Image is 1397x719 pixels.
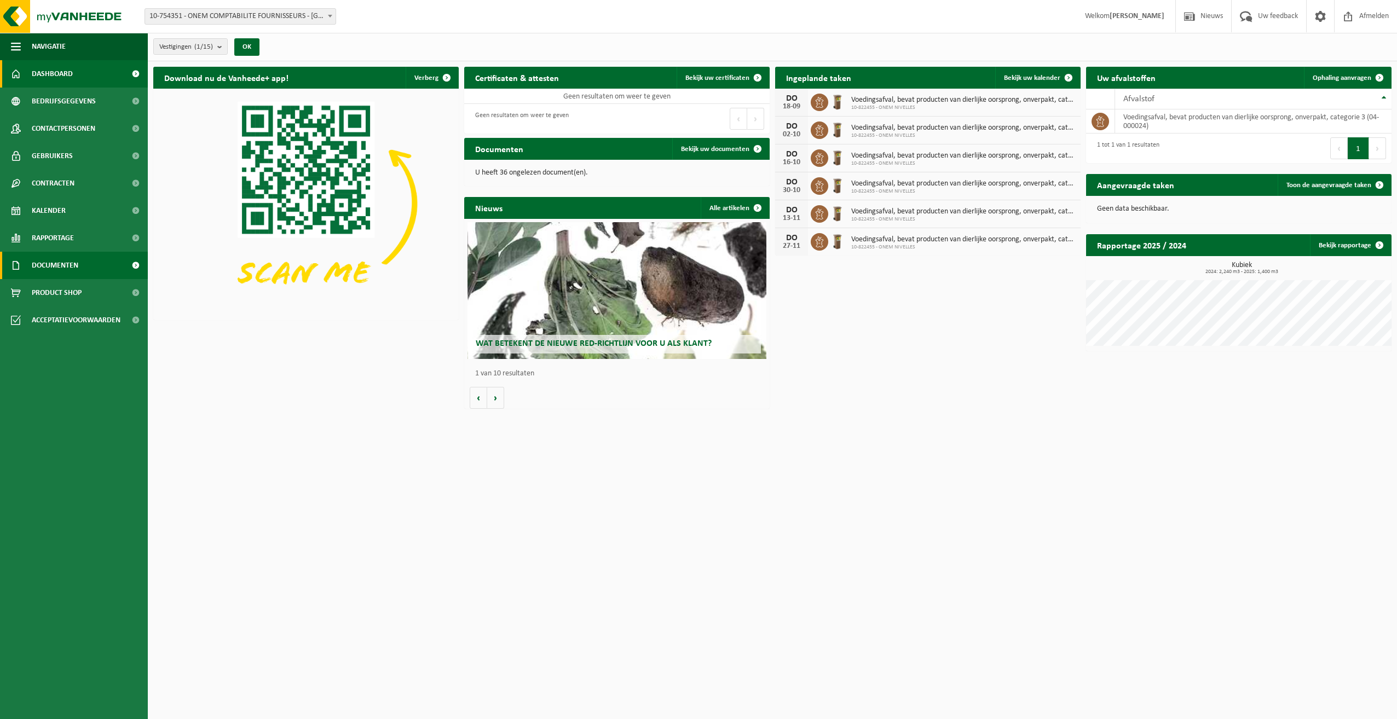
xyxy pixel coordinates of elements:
[781,150,803,159] div: DO
[781,242,803,250] div: 27-11
[1310,234,1390,256] a: Bekijk rapportage
[145,9,336,24] span: 10-754351 - ONEM COMPTABILITE FOURNISSEURS - BRUXELLES
[851,207,1075,216] span: Voedingsafval, bevat producten van dierlijke oorsprong, onverpakt, categorie 3
[32,279,82,306] span: Product Shop
[747,108,764,130] button: Next
[1348,137,1369,159] button: 1
[685,74,749,82] span: Bekijk uw certificaten
[828,176,847,194] img: WB-0140-HPE-BN-01
[1115,109,1392,134] td: voedingsafval, bevat producten van dierlijke oorsprong, onverpakt, categorie 3 (04-000024)
[475,370,764,378] p: 1 van 10 resultaten
[851,152,1075,160] span: Voedingsafval, bevat producten van dierlijke oorsprong, onverpakt, categorie 3
[828,120,847,138] img: WB-0140-HPE-BN-01
[1004,74,1060,82] span: Bekijk uw kalender
[851,244,1075,251] span: 10-822455 - ONEM NIVELLES
[1304,67,1390,89] a: Ophaling aanvragen
[851,188,1075,195] span: 10-822455 - ONEM NIVELLES
[851,96,1075,105] span: Voedingsafval, bevat producten van dierlijke oorsprong, onverpakt, categorie 3
[851,124,1075,132] span: Voedingsafval, bevat producten van dierlijke oorsprong, onverpakt, categorie 3
[672,138,769,160] a: Bekijk uw documenten
[730,108,747,130] button: Previous
[1278,174,1390,196] a: Toon de aangevraagde taken
[475,169,759,177] p: U heeft 36 ongelezen document(en).
[1369,137,1386,159] button: Next
[32,224,74,252] span: Rapportage
[153,67,299,88] h2: Download nu de Vanheede+ app!
[194,43,213,50] count: (1/15)
[153,38,228,55] button: Vestigingen(1/15)
[851,179,1075,188] span: Voedingsafval, bevat producten van dierlijke oorsprong, onverpakt, categorie 3
[1092,262,1392,275] h3: Kubiek
[1330,137,1348,159] button: Previous
[701,197,769,219] a: Alle artikelen
[781,94,803,103] div: DO
[851,160,1075,167] span: 10-822455 - ONEM NIVELLES
[828,92,847,111] img: WB-0140-HPE-BN-01
[828,204,847,222] img: WB-0140-HPE-BN-01
[781,178,803,187] div: DO
[414,74,438,82] span: Verberg
[32,197,66,224] span: Kalender
[781,214,803,222] div: 13-11
[32,306,120,334] span: Acceptatievoorwaarden
[464,67,570,88] h2: Certificaten & attesten
[781,131,803,138] div: 02-10
[153,89,459,318] img: Download de VHEPlus App
[159,39,213,55] span: Vestigingen
[851,105,1075,111] span: 10-822455 - ONEM NIVELLES
[677,67,769,89] a: Bekijk uw certificaten
[32,252,78,279] span: Documenten
[487,387,504,409] button: Volgende
[781,187,803,194] div: 30-10
[32,33,66,60] span: Navigatie
[1110,12,1164,20] strong: [PERSON_NAME]
[1313,74,1371,82] span: Ophaling aanvragen
[1097,205,1381,213] p: Geen data beschikbaar.
[781,159,803,166] div: 16-10
[781,103,803,111] div: 18-09
[470,107,569,131] div: Geen resultaten om weer te geven
[1086,234,1197,256] h2: Rapportage 2025 / 2024
[464,89,770,104] td: Geen resultaten om weer te geven
[464,138,534,159] h2: Documenten
[775,67,862,88] h2: Ingeplande taken
[464,197,513,218] h2: Nieuws
[1092,269,1392,275] span: 2024: 2,240 m3 - 2025: 1,400 m3
[1086,67,1167,88] h2: Uw afvalstoffen
[1086,174,1185,195] h2: Aangevraagde taken
[32,115,95,142] span: Contactpersonen
[781,206,803,214] div: DO
[145,8,336,25] span: 10-754351 - ONEM COMPTABILITE FOURNISSEURS - BRUXELLES
[851,132,1075,139] span: 10-822455 - ONEM NIVELLES
[828,231,847,250] img: WB-0140-HPE-BN-01
[32,60,73,88] span: Dashboard
[781,234,803,242] div: DO
[995,67,1079,89] a: Bekijk uw kalender
[32,88,96,115] span: Bedrijfsgegevens
[406,67,458,89] button: Verberg
[476,339,712,348] span: Wat betekent de nieuwe RED-richtlijn voor u als klant?
[32,170,74,197] span: Contracten
[32,142,73,170] span: Gebruikers
[1123,95,1154,103] span: Afvalstof
[828,148,847,166] img: WB-0140-HPE-BN-01
[1092,136,1159,160] div: 1 tot 1 van 1 resultaten
[467,222,767,359] a: Wat betekent de nieuwe RED-richtlijn voor u als klant?
[234,38,259,56] button: OK
[470,387,487,409] button: Vorige
[1286,182,1371,189] span: Toon de aangevraagde taken
[851,235,1075,244] span: Voedingsafval, bevat producten van dierlijke oorsprong, onverpakt, categorie 3
[681,146,749,153] span: Bekijk uw documenten
[851,216,1075,223] span: 10-822455 - ONEM NIVELLES
[781,122,803,131] div: DO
